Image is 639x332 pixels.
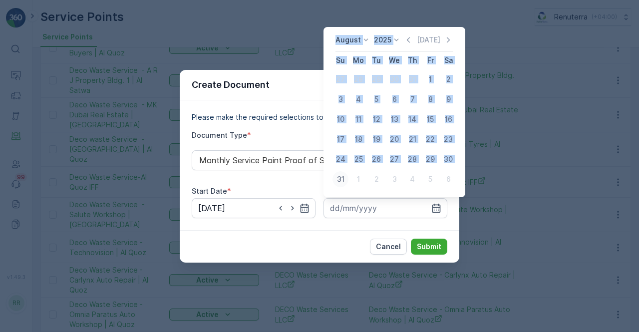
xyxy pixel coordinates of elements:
[350,91,366,107] div: 4
[404,151,420,167] div: 28
[331,51,349,69] th: Sunday
[403,51,421,69] th: Thursday
[422,151,438,167] div: 29
[386,111,402,127] div: 13
[368,131,384,147] div: 19
[350,71,366,87] div: 28
[404,171,420,187] div: 4
[332,111,348,127] div: 10
[323,198,447,218] input: dd/mm/yyyy
[192,78,270,92] p: Create Document
[332,91,348,107] div: 3
[386,171,402,187] div: 3
[367,51,385,69] th: Tuesday
[404,71,420,87] div: 31
[440,151,456,167] div: 30
[440,131,456,147] div: 23
[350,151,366,167] div: 25
[368,111,384,127] div: 12
[411,239,447,255] button: Submit
[422,71,438,87] div: 1
[439,51,457,69] th: Saturday
[192,131,247,139] label: Document Type
[440,91,456,107] div: 9
[350,171,366,187] div: 1
[192,187,227,195] label: Start Date
[385,51,403,69] th: Wednesday
[332,131,348,147] div: 17
[332,71,348,87] div: 27
[368,91,384,107] div: 5
[440,171,456,187] div: 6
[386,91,402,107] div: 6
[386,71,402,87] div: 30
[368,151,384,167] div: 26
[332,171,348,187] div: 31
[370,239,407,255] button: Cancel
[192,112,447,122] p: Please make the required selections to create your document.
[349,51,367,69] th: Monday
[421,51,439,69] th: Friday
[422,131,438,147] div: 22
[440,71,456,87] div: 2
[386,151,402,167] div: 27
[422,171,438,187] div: 5
[332,151,348,167] div: 24
[417,242,441,252] p: Submit
[374,35,391,45] p: 2025
[335,35,361,45] p: August
[404,131,420,147] div: 21
[368,171,384,187] div: 2
[440,111,456,127] div: 16
[404,111,420,127] div: 14
[350,111,366,127] div: 11
[368,71,384,87] div: 29
[350,131,366,147] div: 18
[192,198,316,218] input: dd/mm/yyyy
[417,35,440,45] p: [DATE]
[386,131,402,147] div: 20
[422,91,438,107] div: 8
[422,111,438,127] div: 15
[404,91,420,107] div: 7
[376,242,401,252] p: Cancel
